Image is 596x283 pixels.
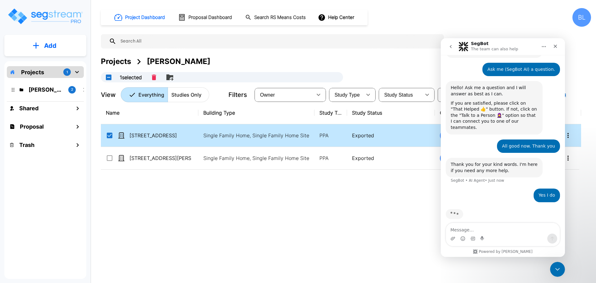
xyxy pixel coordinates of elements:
[129,132,192,139] p: [STREET_ADDRESS]
[440,130,450,141] div: BL
[149,72,159,83] button: Delete
[101,102,198,124] th: Name
[572,8,591,27] div: BL
[330,86,362,103] div: Select
[19,104,38,112] h1: Shared
[384,92,413,98] span: Study Status
[20,122,44,131] h1: Proposal
[168,87,209,102] button: Studies Only
[441,38,565,257] iframe: Intercom live chat
[120,74,142,81] p: 1 selected
[335,92,360,98] span: Study Type
[188,14,232,21] h1: Proposal Dashboard
[203,132,314,139] p: Single Family Home, Single Family Home Site
[176,11,235,24] button: Proposal Dashboard
[44,41,56,50] p: Add
[101,90,116,99] p: View
[440,90,519,99] input: Building Types
[203,154,314,162] p: Single Family Home, Single Family Home Site
[352,154,430,162] p: Exported
[19,141,34,149] h1: Trash
[147,56,210,67] div: [PERSON_NAME]
[121,87,209,102] div: Platform
[129,154,192,162] p: [STREET_ADDRESS][PERSON_NAME]
[314,102,347,124] th: Study Type
[7,7,83,25] img: Logo
[319,154,342,162] p: PPA
[440,153,450,163] div: BL
[112,11,168,24] button: Project Dashboard
[164,71,176,84] button: Move
[347,102,435,124] th: Study Status
[562,129,574,142] button: More-Options
[4,37,86,55] button: Add
[317,11,357,23] button: Help Center
[21,68,44,76] p: Projects
[198,102,314,124] th: Building Type
[562,152,574,164] button: More-Options
[243,11,309,24] button: Search RS Means Costs
[66,70,68,75] p: 1
[138,91,164,98] p: Everything
[116,34,441,48] input: Search All
[121,87,168,102] button: Everything
[254,14,306,21] h1: Search RS Means Costs
[102,71,115,84] button: UnSelectAll
[29,85,63,94] p: Karin Howard
[256,86,312,103] div: Select
[319,132,342,139] p: PPA
[228,90,247,99] p: Filters
[171,91,201,98] p: Studies Only
[71,87,73,92] p: 2
[435,102,467,124] th: Owner
[125,14,165,21] h1: Project Dashboard
[352,132,430,139] p: Exported
[550,262,565,277] iframe: Intercom live chat
[101,56,131,67] div: Projects
[380,86,421,103] div: Select
[260,92,275,98] span: Owner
